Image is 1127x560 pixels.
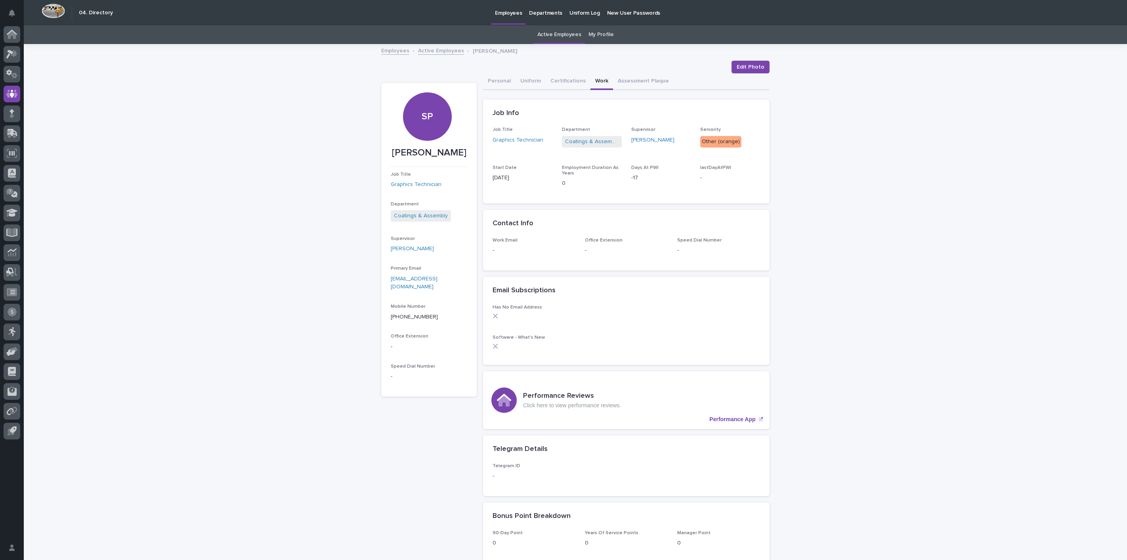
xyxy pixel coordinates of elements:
span: Supervisor [631,127,655,132]
a: Graphics Technician [391,180,441,189]
p: - [493,246,575,255]
a: Coatings & Assembly [565,138,619,146]
span: Office Extension [391,334,428,339]
div: Notifications [10,10,20,22]
p: - [700,174,760,182]
p: Performance App [709,416,755,423]
span: Office Extension [585,238,623,243]
button: Assessment Plaque [613,73,674,90]
p: [PERSON_NAME] [391,147,467,159]
span: Speed Dial Number [677,238,722,243]
p: 0 [562,179,622,188]
span: Supervisor [391,236,415,241]
h2: Email Subscriptions [493,286,556,295]
p: - [391,372,467,381]
p: - [585,246,668,255]
span: Manager Point [677,531,711,535]
span: Seniority [700,127,721,132]
h2: Telegram Details [493,445,548,454]
span: Job Title [493,127,513,132]
h2: 04. Directory [79,10,113,16]
p: 0 [677,539,760,547]
span: Primary Email [391,266,421,271]
a: Coatings & Assembly [394,212,448,220]
button: Work [590,73,613,90]
button: Uniform [516,73,546,90]
span: Work Email [493,238,518,243]
span: Edit Photo [737,63,764,71]
p: 0 [493,539,575,547]
p: [DATE] [493,174,552,182]
span: Job Title [391,172,411,177]
span: Mobile Number [391,304,426,309]
span: Employment Duration As Years [562,165,619,176]
div: SP [403,62,451,122]
span: Software - What's New [493,335,545,340]
a: Employees [381,46,409,55]
p: - [493,472,494,480]
h3: Performance Reviews [523,392,621,401]
h2: Bonus Point Breakdown [493,512,571,521]
button: Notifications [4,5,20,21]
div: Other (orange) [700,136,741,148]
p: - [391,343,467,351]
p: Click here to view performance reviews. [523,402,621,409]
a: Graphics Technician [493,136,543,144]
span: Start Date [493,165,517,170]
a: Performance App [483,371,770,429]
p: [PERSON_NAME] [473,46,517,55]
button: Edit Photo [732,61,770,73]
span: 90-Day Point [493,531,523,535]
span: Department [562,127,590,132]
p: -17 [631,174,691,182]
a: Active Employees [537,25,581,44]
p: - [677,246,760,255]
span: Years Of Service Points [585,531,638,535]
h2: Contact Info [493,219,533,228]
a: [PERSON_NAME] [631,136,674,144]
img: Workspace Logo [42,4,65,18]
h2: Job Info [493,109,519,118]
span: lastDayAtPWI [700,165,731,170]
a: [EMAIL_ADDRESS][DOMAIN_NAME] [391,276,437,290]
button: Personal [483,73,516,90]
p: 0 [585,539,668,547]
span: Telegram ID [493,464,520,468]
span: Has No Email Address [493,305,542,310]
a: Active Employees [418,46,464,55]
button: Certifications [546,73,590,90]
span: Speed Dial Number [391,364,435,369]
span: Department [391,202,419,207]
a: [PHONE_NUMBER] [391,314,438,320]
span: Days At PWI [631,165,659,170]
a: My Profile [588,25,614,44]
a: [PERSON_NAME] [391,245,434,253]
